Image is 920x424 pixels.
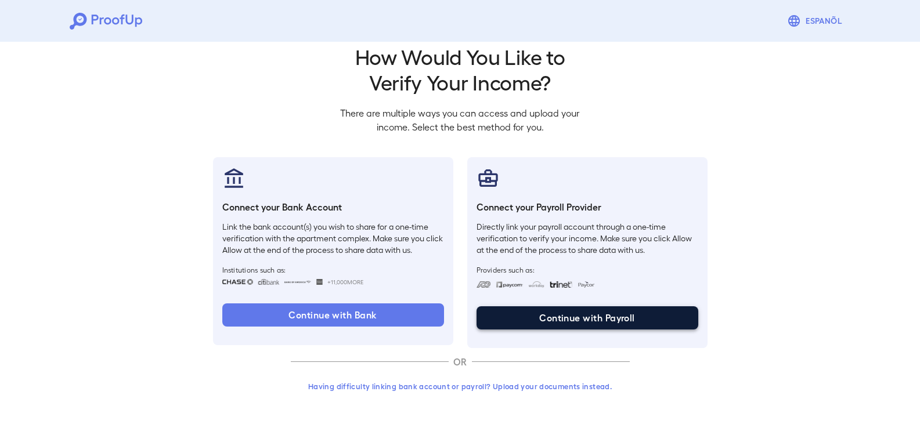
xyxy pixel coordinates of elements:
button: Espanõl [782,9,850,32]
h6: Connect your Bank Account [222,200,444,214]
img: trinet.svg [550,281,573,288]
img: paycom.svg [496,281,524,288]
span: Providers such as: [477,265,698,274]
button: Having difficulty linking bank account or payroll? Upload your documents instead. [291,376,630,397]
span: +11,000 More [327,277,363,287]
img: chase.svg [222,279,253,285]
img: payrollProvider.svg [477,166,500,190]
button: Continue with Bank [222,303,444,327]
img: workday.svg [528,281,545,288]
h6: Connect your Payroll Provider [477,200,698,214]
img: bankAccount.svg [222,166,246,190]
p: Directly link your payroll account through a one-time verification to verify your income. Make su... [477,221,698,256]
span: Institutions such as: [222,265,444,274]
img: wellsfargo.svg [316,279,323,285]
p: Link the bank account(s) you wish to share for a one-time verification with the apartment complex... [222,221,444,256]
button: Continue with Payroll [477,306,698,329]
p: OR [449,355,472,369]
img: paycon.svg [577,281,595,288]
img: bankOfAmerica.svg [284,279,312,285]
img: citibank.svg [258,279,280,285]
h2: How Would You Like to Verify Your Income? [331,44,589,95]
p: There are multiple ways you can access and upload your income. Select the best method for you. [331,106,589,134]
img: adp.svg [477,281,491,288]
